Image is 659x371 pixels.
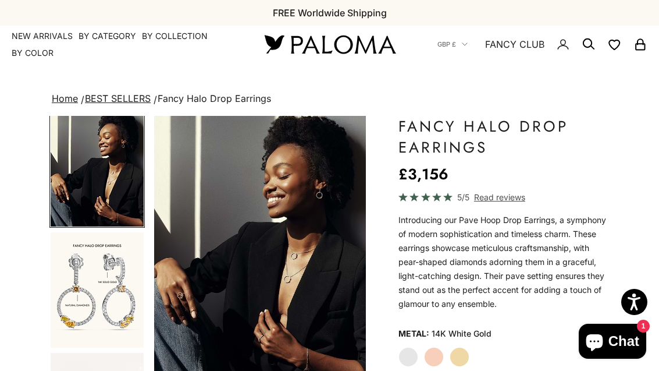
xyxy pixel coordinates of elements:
[12,30,73,42] a: NEW ARRIVALS
[52,93,78,104] a: Home
[12,47,54,59] summary: By Color
[474,190,525,204] span: Read reviews
[273,5,387,20] p: FREE Worldwide Shipping
[49,110,145,228] button: Go to item 8
[49,231,145,349] button: Go to item 9
[485,37,544,52] a: FANCY CLUB
[142,30,208,42] summary: By Collection
[457,190,469,204] span: 5/5
[49,91,610,107] nav: breadcrumbs
[398,213,610,311] div: Introducing our Pave Hoop Drop Earrings, a symphony of modern sophistication and timeless charm. ...
[398,162,448,186] sale-price: £3,156
[432,325,491,342] variant-option-value: 14K White Gold
[437,39,456,50] span: GBP £
[398,190,610,204] a: 5/5 Read reviews
[51,111,144,227] img: #YellowGold #RoseGold #WhiteGold
[79,30,136,42] summary: By Category
[12,30,237,59] nav: Primary navigation
[398,116,610,158] h1: Fancy Halo Drop Earrings
[85,93,151,104] a: BEST SELLERS
[398,325,429,342] legend: Metal:
[158,93,271,104] span: Fancy Halo Drop Earrings
[437,39,468,50] button: GBP £
[575,324,650,362] inbox-online-store-chat: Shopify online store chat
[437,26,647,63] nav: Secondary navigation
[51,232,144,348] img: #WhiteGold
